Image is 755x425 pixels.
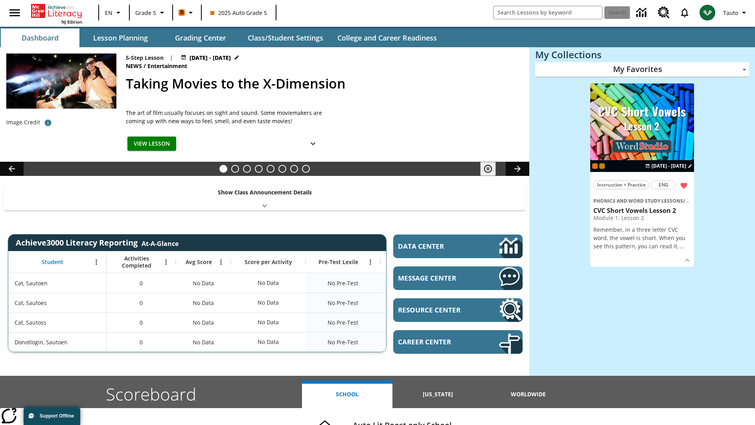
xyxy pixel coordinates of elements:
[398,273,475,283] span: Message Center
[393,298,523,322] a: Resource Center, Will open in new tab
[190,54,231,62] span: [DATE] - [DATE]
[107,332,176,352] div: 0, Donotlogin, Sautoen
[15,318,46,327] span: Cat, Sautoss
[695,2,720,23] button: Select a new avatar
[380,332,455,352] div: No Data, Donotlogin, Sautoen
[42,259,63,266] span: Student
[107,312,176,332] div: 0, Cat, Sautoss
[398,305,475,314] span: Resource Center
[189,334,218,350] span: No Data
[653,2,674,23] a: Resource Center, Will open in new tab
[144,62,146,70] span: /
[31,2,82,25] div: Home
[15,299,47,307] span: Cat, Sautoes
[1,28,79,47] button: Dashboard
[245,259,292,266] span: Score per Activity
[126,109,322,125] p: The art of film usually focuses on sight and sound. Some moviemakers are coming up with new ways ...
[127,137,176,151] button: View Lesson
[126,62,144,70] span: News
[632,2,653,24] a: Data Center
[677,179,691,193] button: Remove from Favorites
[680,242,684,250] span: …
[254,275,283,291] div: No Data, Cat, Sautoen
[398,337,475,346] span: Career Center
[132,6,170,20] button: Grade: Grade 5, Select a grade
[593,180,649,189] button: Instruction + Practice
[135,9,156,17] span: Grade 5
[215,256,227,268] button: Open Menu
[101,6,127,20] button: Language: EN, Select a language
[6,118,40,126] p: Image Credit
[302,381,392,408] button: School
[393,235,523,258] a: Data Center
[176,312,231,332] div: No Data, Cat, Sautoss
[302,165,310,173] button: Slide 8 Sleepless in the Animal Kingdom
[4,183,525,211] div: Show Class Announcement Details
[170,54,173,62] span: |
[175,6,199,20] button: Boost Class color is orange. Change class color
[218,188,312,196] p: Show Class Announcement Details
[186,259,212,266] span: Avg Score
[176,332,231,352] div: No Data, Donotlogin, Sautoen
[723,9,738,17] span: Tauto
[720,6,752,20] button: Profile/Settings
[140,299,143,307] span: 0
[685,198,726,204] span: CVC Short Vowels
[398,242,472,251] span: Data Center
[189,314,218,331] span: No Data
[305,137,321,151] button: Show Details
[176,293,231,312] div: No Data, Cat, Sautoes
[176,273,231,293] div: No Data, Cat, Sautoen
[674,2,695,23] a: Notifications
[24,407,80,425] button: Support Offline
[506,162,529,176] button: Lesson carousel, Next
[180,7,184,17] span: B
[535,62,749,77] div: My Favorites
[480,162,504,176] div: Pause
[3,1,26,24] button: Open side menu
[380,273,455,293] div: No Data, Cat, Sautoen
[254,295,283,310] div: No Data, Cat, Sautoes
[219,165,227,173] button: Slide 1 Taking Movies to the X-Dimension
[328,299,358,307] span: No Pre-Test, Cat, Sautoes
[593,196,691,205] span: Topic: Phonics and Word Study Lessons/CVC Short Vowels
[651,180,676,189] button: ENG
[593,225,691,250] p: Remember, in a three letter CVC word, the vowel is short. When you see this pattern, you can read...
[380,312,455,332] div: No Data, Cat, Sautoss
[243,165,251,173] button: Slide 3 What's the Big Idea?
[90,256,102,268] button: Open Menu
[644,163,694,170] button: Aug 28 - Aug 28 Choose Dates
[590,83,694,267] div: lesson details
[40,413,74,419] span: Support Offline
[683,197,689,204] span: /
[105,9,112,17] span: EN
[319,259,358,266] span: Pre-Test Lexile
[210,9,267,17] span: 2025 Auto Grade 5
[480,162,496,176] button: Pause
[140,338,143,346] span: 0
[254,334,283,350] div: No Data, Donotlogin, Sautoen
[278,165,286,173] button: Slide 6 Career Lesson
[483,381,574,408] button: Worldwide
[40,116,56,130] button: Photo credit: Photo by The Asahi Shimbun via Getty Images
[255,165,263,173] button: Slide 4 One Idea, Lots of Hard Work
[61,19,82,25] span: NJ Edition
[328,318,358,327] span: No Pre-Test, Cat, Sautoss
[494,6,602,19] input: search field
[380,293,455,312] div: No Data, Cat, Sautoes
[140,279,143,287] span: 0
[126,74,520,94] h2: Taking Movies to the X-Dimension
[328,279,358,287] span: No Pre-Test, Cat, Sautoen
[161,28,240,47] button: Grading Center
[593,207,691,215] h3: CVC Short Vowels Lesson 2
[142,238,179,248] div: At-A-Glance
[16,237,179,248] span: Achieve3000 Literacy Reporting
[147,62,189,70] span: Entertainment
[597,181,646,189] span: Instruction + Practice
[393,266,523,290] a: Message Center
[15,279,48,287] span: Cat, Sautoen
[592,163,598,169] span: Current Class
[179,54,241,62] button: Aug 27 - Aug 27 Choose Dates
[189,295,218,311] span: No Data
